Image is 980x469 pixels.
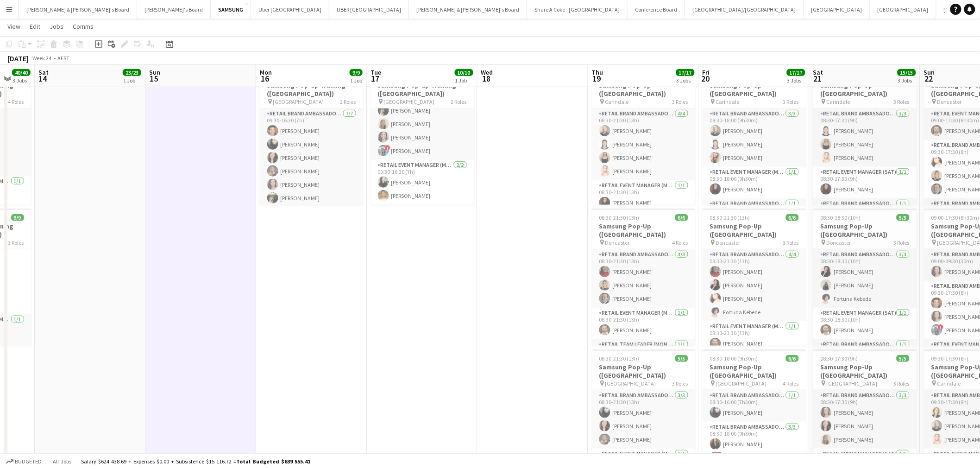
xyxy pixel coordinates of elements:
button: [PERSON_NAME]'s Board [137,0,211,19]
span: View [7,22,20,31]
span: Edit [30,22,40,31]
button: [GEOGRAPHIC_DATA] [870,0,936,19]
span: Budgeted [15,458,42,465]
button: Conference Board [628,0,685,19]
span: Comms [73,22,94,31]
button: Uber [GEOGRAPHIC_DATA] [251,0,329,19]
a: Comms [69,20,97,32]
a: Edit [26,20,44,32]
button: Budgeted [5,456,43,467]
a: Jobs [46,20,67,32]
span: All jobs [51,458,73,465]
span: Total Budgeted $639 555.41 [236,458,310,465]
button: [GEOGRAPHIC_DATA]/[GEOGRAPHIC_DATA] [685,0,804,19]
div: AEST [57,55,69,62]
div: [DATE] [7,54,29,63]
button: [PERSON_NAME] & [PERSON_NAME]'s Board [409,0,527,19]
span: Jobs [50,22,63,31]
button: SAMSUNG [211,0,251,19]
button: UBER [GEOGRAPHIC_DATA] [329,0,409,19]
a: View [4,20,24,32]
button: [GEOGRAPHIC_DATA] [804,0,870,19]
button: Share A Coke - [GEOGRAPHIC_DATA] [527,0,628,19]
span: Week 24 [31,55,54,62]
div: Salary $624 438.69 + Expenses $0.00 + Subsistence $15 116.72 = [81,458,310,465]
button: [PERSON_NAME] & [PERSON_NAME]'s Board [19,0,137,19]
